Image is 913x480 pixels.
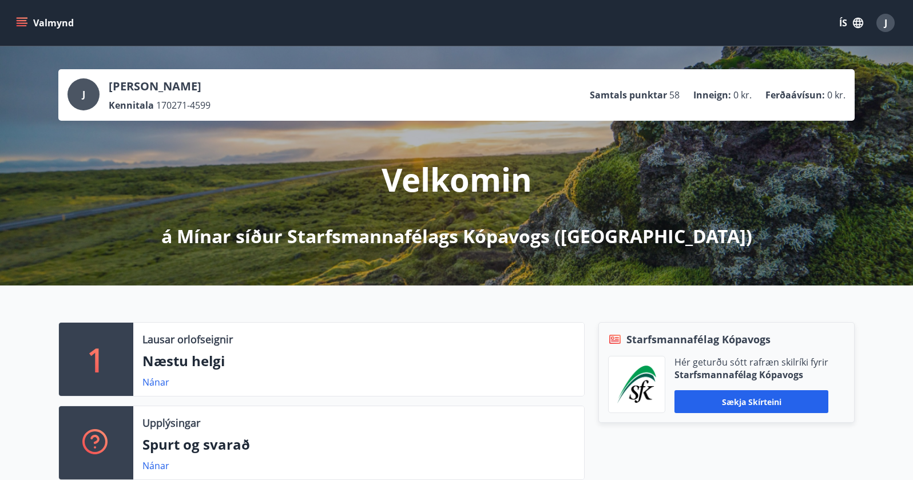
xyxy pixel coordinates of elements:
[14,13,78,33] button: menu
[156,99,211,112] span: 170271-4599
[109,78,211,94] p: [PERSON_NAME]
[617,366,656,403] img: x5MjQkxwhnYn6YREZUTEa9Q4KsBUeQdWGts9Dj4O.png
[142,459,169,472] a: Nánar
[142,435,575,454] p: Spurt og svarað
[765,89,825,101] p: Ferðaávísun :
[161,224,752,249] p: á Mínar síður Starfsmannafélags Kópavogs ([GEOGRAPHIC_DATA])
[674,356,828,368] p: Hér geturðu sótt rafræn skilríki fyrir
[142,376,169,388] a: Nánar
[674,368,828,381] p: Starfsmannafélag Kópavogs
[82,88,85,101] span: J
[590,89,667,101] p: Samtals punktar
[669,89,680,101] span: 58
[626,332,771,347] span: Starfsmannafélag Kópavogs
[884,17,887,29] span: J
[142,415,200,430] p: Upplýsingar
[693,89,731,101] p: Inneign :
[142,351,575,371] p: Næstu helgi
[827,89,845,101] span: 0 kr.
[142,332,233,347] p: Lausar orlofseignir
[109,99,154,112] p: Kennitala
[382,157,532,201] p: Velkomin
[674,390,828,413] button: Sækja skírteini
[87,338,105,381] p: 1
[872,9,899,37] button: J
[733,89,752,101] span: 0 kr.
[833,13,870,33] button: ÍS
